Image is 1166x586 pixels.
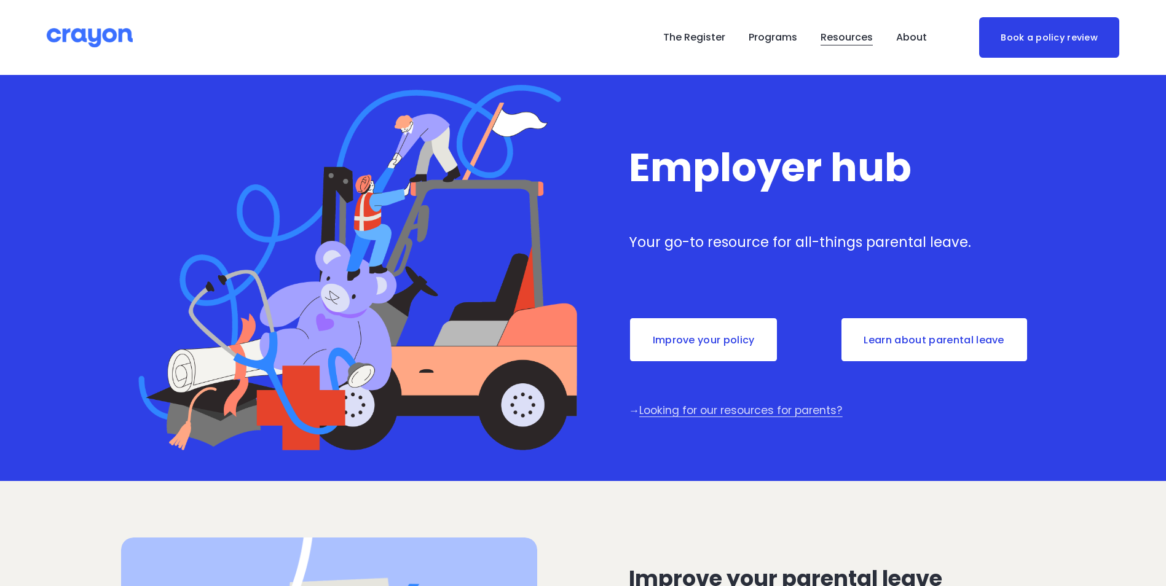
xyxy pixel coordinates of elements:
[896,29,927,47] span: About
[629,403,640,418] span: →
[629,232,1045,253] p: Your go-to resource for all-things parental leave.
[47,27,133,49] img: Crayon
[896,28,927,47] a: folder dropdown
[821,28,873,47] a: folder dropdown
[663,28,725,47] a: The Register
[749,28,797,47] a: folder dropdown
[979,17,1119,57] a: Book a policy review
[629,317,779,362] a: Improve your policy
[639,403,842,418] a: Looking for our resources for parents?
[749,29,797,47] span: Programs
[821,29,873,47] span: Resources
[840,317,1028,362] a: Learn about parental leave
[629,147,1045,189] h1: Employer hub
